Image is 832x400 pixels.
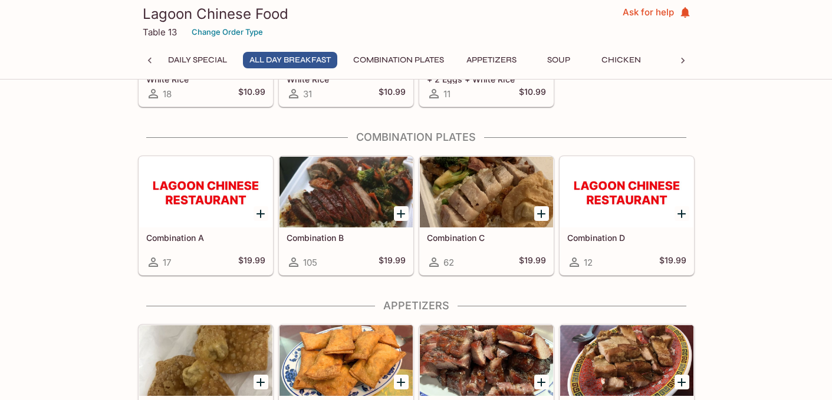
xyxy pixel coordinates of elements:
h5: Combination C [427,233,546,243]
h5: $19.99 [659,255,686,269]
button: Add 4. Roast Pork (Available starting 10:30am Daily) [675,375,689,389]
button: Add Combination A [254,206,268,221]
button: Change Order Type [186,23,268,41]
span: 31 [303,88,312,100]
button: Beef [657,52,711,68]
h5: Combination A [146,233,265,243]
button: Add Combination C [534,206,549,221]
div: 2. Crispy Gau Gee (12 pcs) [279,325,413,396]
a: Combination C62$19.99 [419,156,554,275]
button: Appetizers [460,52,523,68]
div: 4. Roast Pork (Available starting 10:30am Daily) [560,325,693,396]
a: Combination A17$19.99 [139,156,273,275]
p: Table 13 [143,27,177,38]
span: 18 [163,88,172,100]
a: Combination D12$19.99 [560,156,694,275]
h5: $19.99 [238,255,265,269]
div: Combination B [279,157,413,227]
span: 12 [584,257,593,268]
span: 17 [163,257,171,268]
h5: $10.99 [519,87,546,101]
h5: $10.99 [379,87,406,101]
span: 105 [303,257,317,268]
button: Chicken [595,52,648,68]
h3: Lagoon Chinese Food [143,5,622,23]
div: Combination A [139,157,272,227]
div: Combination C [420,157,553,227]
button: Add 3. Char Siu (Available starting 10:30am Daily) [534,375,549,389]
div: 3. Char Siu (Available starting 10:30am Daily) [420,325,553,396]
h5: $10.99 [238,87,265,101]
span: 11 [443,88,450,100]
div: 1. Crispy Won Ton (12 pcs) [139,325,272,396]
span: 62 [443,257,454,268]
button: Add Combination D [675,206,689,221]
button: Daily Special [162,52,234,68]
div: Combination D [560,157,693,227]
h5: $19.99 [379,255,406,269]
button: All Day Breakfast [243,52,337,68]
button: Add Combination B [394,206,409,221]
a: Combination B105$19.99 [279,156,413,275]
button: Add 2. Crispy Gau Gee (12 pcs) [394,375,409,389]
h4: Combination Plates [138,131,695,144]
button: Combination Plates [347,52,450,68]
h5: Combination D [567,233,686,243]
button: Soup [532,52,586,68]
button: Add 1. Crispy Won Ton (12 pcs) [254,375,268,389]
h5: Combination B [287,233,406,243]
h4: Appetizers [138,299,695,312]
h5: $19.99 [519,255,546,269]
